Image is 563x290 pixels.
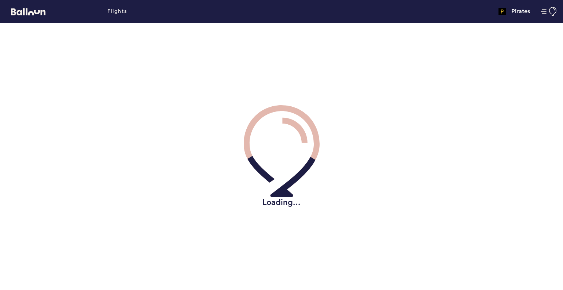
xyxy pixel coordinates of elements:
[244,197,320,208] h2: Loading...
[5,7,45,15] a: Balloon
[511,7,530,16] h4: Pirates
[11,8,45,15] svg: Balloon
[541,7,558,16] button: Manage Account
[107,7,127,15] a: Flights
